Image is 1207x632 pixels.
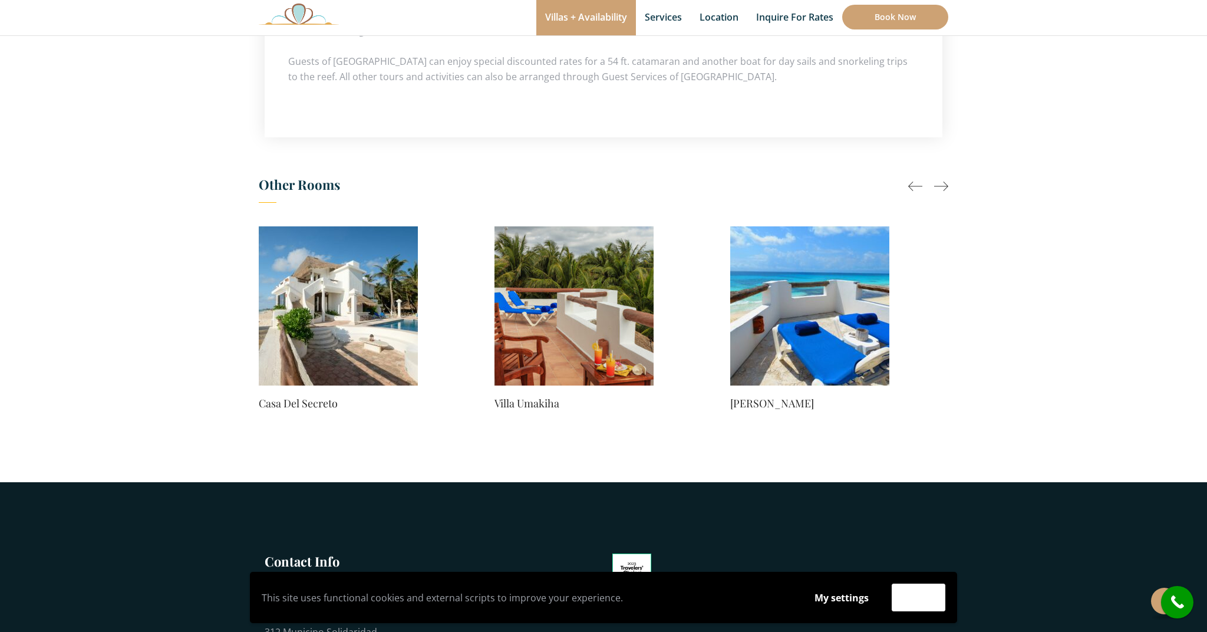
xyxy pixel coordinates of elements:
p: This site uses functional cookies and external scripts to improve your experience. [262,589,792,607]
a: Casa Del Secreto [259,395,418,412]
h3: Contact Info [265,552,418,570]
h3: Other Rooms [259,173,948,203]
p: Guests of [GEOGRAPHIC_DATA] can enjoy special discounted rates for a 54 ft. catamaran and another... [288,54,919,84]
a: Book Now [842,5,948,29]
img: Tripadvisor [612,554,651,611]
i: call [1164,589,1190,615]
a: call [1161,586,1193,618]
button: My settings [803,584,880,611]
a: [PERSON_NAME] [730,395,889,412]
a: Villa Umakiha [494,395,654,412]
img: Awesome Logo [259,3,339,25]
button: Accept [892,584,945,611]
